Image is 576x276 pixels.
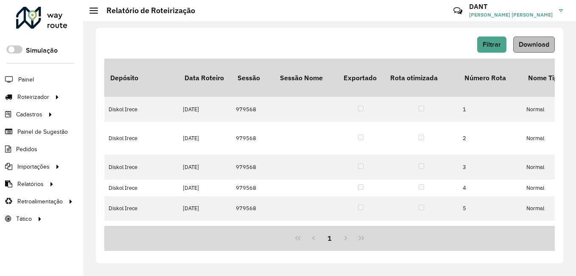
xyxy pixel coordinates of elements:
[17,197,63,206] span: Retroalimentação
[16,214,32,223] span: Tático
[16,110,42,119] span: Cadastros
[17,162,50,171] span: Importações
[459,155,522,179] td: 3
[17,180,44,189] span: Relatórios
[104,155,179,179] td: Diskol Irece
[179,221,232,254] td: [DATE]
[459,97,522,121] td: 1
[179,180,232,196] td: [DATE]
[274,59,338,97] th: Sessão Nome
[459,180,522,196] td: 4
[104,122,179,155] td: Diskol Irece
[232,97,274,121] td: 979568
[104,97,179,121] td: Diskol Irece
[18,75,34,84] span: Painel
[232,155,274,179] td: 979568
[98,6,195,15] h2: Relatório de Roteirização
[232,59,274,97] th: Sessão
[232,122,274,155] td: 979568
[179,155,232,179] td: [DATE]
[338,59,384,97] th: Exportado
[384,59,459,97] th: Rota otimizada
[104,221,179,254] td: Diskol Irece
[179,122,232,155] td: [DATE]
[232,180,274,196] td: 979568
[483,41,501,48] span: Filtrar
[17,93,49,101] span: Roteirizador
[322,230,338,246] button: 1
[459,59,522,97] th: Número Rota
[469,3,553,11] h3: DANT
[179,196,232,221] td: [DATE]
[179,59,232,97] th: Data Roteiro
[469,11,553,19] span: [PERSON_NAME] [PERSON_NAME]
[26,45,58,56] label: Simulação
[232,221,274,254] td: 979568
[232,196,274,221] td: 979568
[104,196,179,221] td: Diskol Irece
[459,122,522,155] td: 2
[179,97,232,121] td: [DATE]
[16,145,37,154] span: Pedidos
[519,41,549,48] span: Download
[104,180,179,196] td: Diskol Irece
[104,59,179,97] th: Depósito
[17,127,68,136] span: Painel de Sugestão
[477,37,506,53] button: Filtrar
[459,221,522,254] td: 6
[513,37,555,53] button: Download
[449,2,467,20] a: Contato Rápido
[459,196,522,221] td: 5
